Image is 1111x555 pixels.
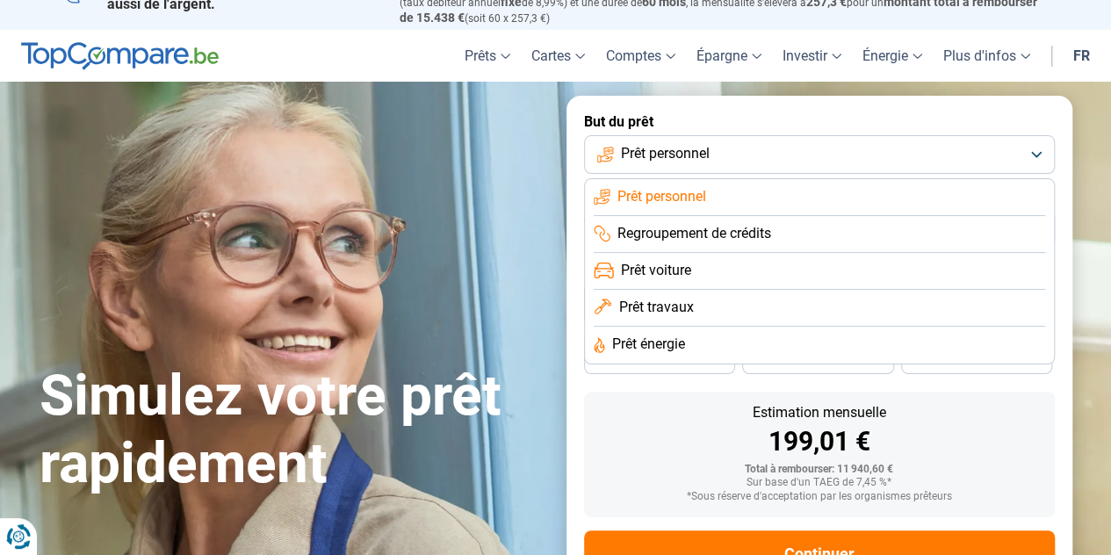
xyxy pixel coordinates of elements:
a: Énergie [852,30,933,82]
div: 199,01 € [598,429,1041,455]
span: 30 mois [798,356,837,366]
div: Estimation mensuelle [598,406,1041,420]
a: Plus d'infos [933,30,1041,82]
a: fr [1063,30,1100,82]
span: 36 mois [640,356,679,366]
button: Prêt personnel [584,135,1055,174]
label: But du prêt [584,113,1055,130]
a: Investir [772,30,852,82]
a: Cartes [521,30,595,82]
a: Comptes [595,30,686,82]
span: Prêt voiture [621,261,691,280]
span: 24 mois [957,356,996,366]
span: Prêt personnel [621,144,710,163]
div: Sur base d'un TAEG de 7,45 %* [598,477,1041,489]
span: Prêt travaux [618,298,693,317]
div: *Sous réserve d'acceptation par les organismes prêteurs [598,491,1041,503]
span: Regroupement de crédits [617,224,771,243]
div: Total à rembourser: 11 940,60 € [598,464,1041,476]
span: Prêt énergie [612,335,685,354]
h1: Simulez votre prêt rapidement [40,363,545,498]
a: Épargne [686,30,772,82]
a: Prêts [454,30,521,82]
img: TopCompare [21,42,219,70]
span: Prêt personnel [617,187,706,206]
